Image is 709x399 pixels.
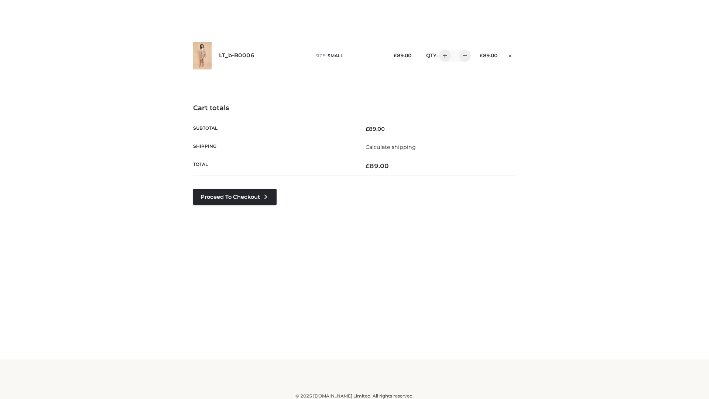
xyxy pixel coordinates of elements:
span: £ [394,52,397,58]
div: QTY: [419,50,468,62]
th: Shipping [193,138,354,156]
a: Remove this item [505,50,516,59]
a: Calculate shipping [366,144,416,150]
th: Total [193,156,354,176]
p: size : [315,52,382,59]
th: Subtotal [193,120,354,138]
bdi: 89.00 [366,162,389,170]
h4: Cart totals [193,104,516,112]
bdi: 89.00 [394,52,411,58]
bdi: 89.00 [366,126,385,132]
span: £ [480,52,483,58]
a: Proceed to Checkout [193,189,277,205]
a: LT_b-B0006 [219,52,254,59]
span: £ [366,162,370,170]
span: SMALL [328,53,343,58]
bdi: 89.00 [480,52,497,58]
span: £ [366,126,369,132]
